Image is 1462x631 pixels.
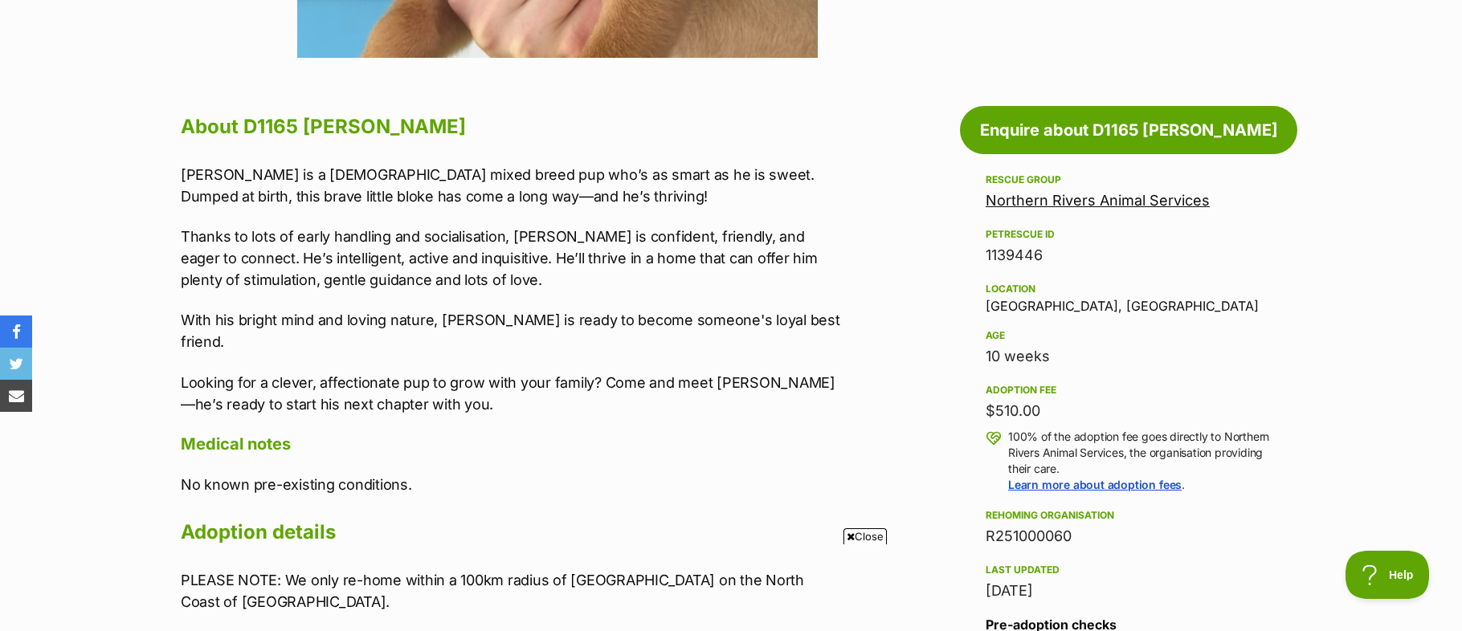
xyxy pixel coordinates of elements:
div: 10 weeks [986,345,1272,368]
div: Location [986,283,1272,295]
a: Enquire about D1165 [PERSON_NAME] [960,106,1297,154]
p: With his bright mind and loving nature, [PERSON_NAME] is ready to become someone's loyal best fri... [181,309,844,352]
div: [GEOGRAPHIC_DATA], [GEOGRAPHIC_DATA] [986,279,1272,313]
p: Thanks to lots of early handling and socialisation, [PERSON_NAME] is confident, friendly, and eag... [181,226,844,291]
div: Adoption fee [986,384,1272,397]
h2: About D1165 [PERSON_NAME] [181,109,844,145]
span: Close [843,528,887,544]
div: R251000060 [986,525,1272,548]
h4: Medical notes [181,434,844,454]
p: PLEASE NOTE: We only re-home within a 100km radius of [GEOGRAPHIC_DATA] on the North Coast of [GE... [181,569,844,613]
iframe: Advertisement [341,551,1121,623]
div: PetRescue ID [986,228,1272,241]
div: Rescue group [986,173,1272,186]
a: Northern Rivers Animal Services [986,192,1210,209]
iframe: Help Scout Beacon - Open [1346,551,1430,599]
div: [DATE] [986,580,1272,602]
p: 100% of the adoption fee goes directly to Northern Rivers Animal Services, the organisation provi... [1008,429,1272,493]
div: $510.00 [986,400,1272,422]
div: Age [986,329,1272,342]
img: https://img.kwcdn.com/product/fancy/e1c070a6-fa7c-483a-a089-c3141f6ce0b7.jpg?imageMogr2/strip/siz... [137,114,270,225]
a: Learn more about adoption fees [1008,478,1182,491]
p: Looking for a clever, affectionate pup to grow with your family? Come and meet [PERSON_NAME] —he’... [181,372,844,415]
div: Rehoming organisation [986,509,1272,522]
h2: Adoption details [181,515,844,550]
p: [PERSON_NAME] is a [DEMOGRAPHIC_DATA] mixed breed pup who’s as smart as he is sweet. Dumped at bi... [181,164,844,207]
div: 1139446 [986,244,1272,267]
div: Last updated [986,564,1272,576]
p: No known pre-existing conditions. [181,474,844,495]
